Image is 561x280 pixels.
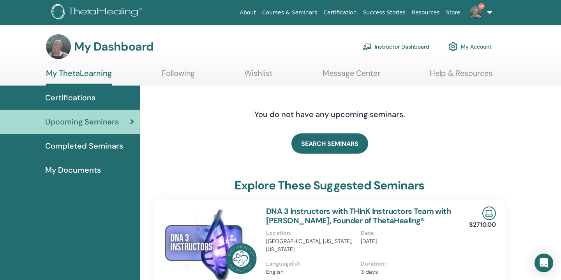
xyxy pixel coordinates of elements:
p: Language(s) : [266,260,356,268]
a: Resources [409,5,443,20]
img: cog.svg [448,40,458,53]
a: My ThetaLearning [46,68,112,86]
a: Message Center [323,68,380,84]
span: SEARCH SEMINARS [301,140,358,148]
div: Open Intercom Messenger [535,254,553,272]
img: logo.png [51,4,145,21]
span: 9+ [478,3,485,9]
span: Completed Seminars [45,140,123,152]
h3: My Dashboard [74,40,153,54]
h4: You do not have any upcoming seminars. [207,110,452,119]
p: English [266,268,356,276]
img: default.jpg [470,6,482,19]
p: [DATE] [361,237,451,245]
p: 3 days [361,268,451,276]
p: Location : [266,229,356,237]
a: DNA 3 Instructors with THInK Instructors Team with [PERSON_NAME], Founder of ThetaHealing® [266,206,451,226]
a: Help & Resources [430,68,492,84]
a: Instructor Dashboard [362,38,429,55]
a: Certification [320,5,360,20]
a: SEARCH SEMINARS [291,133,368,154]
a: About [236,5,259,20]
span: Certifications [45,92,95,103]
h3: explore these suggested seminars [235,178,424,192]
p: [GEOGRAPHIC_DATA], [US_STATE], [US_STATE] [266,237,356,254]
p: $2710.00 [469,220,496,229]
p: Duration : [361,260,451,268]
p: Date : [361,229,451,237]
a: Courses & Seminars [259,5,321,20]
img: Live Online Seminar [482,206,496,220]
span: My Documents [45,164,101,176]
img: default.jpg [46,34,71,59]
a: My Account [448,38,492,55]
img: chalkboard-teacher.svg [362,43,372,50]
a: Success Stories [360,5,409,20]
a: Following [162,68,195,84]
a: Wishlist [244,68,273,84]
a: Store [443,5,464,20]
span: Upcoming Seminars [45,116,119,128]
